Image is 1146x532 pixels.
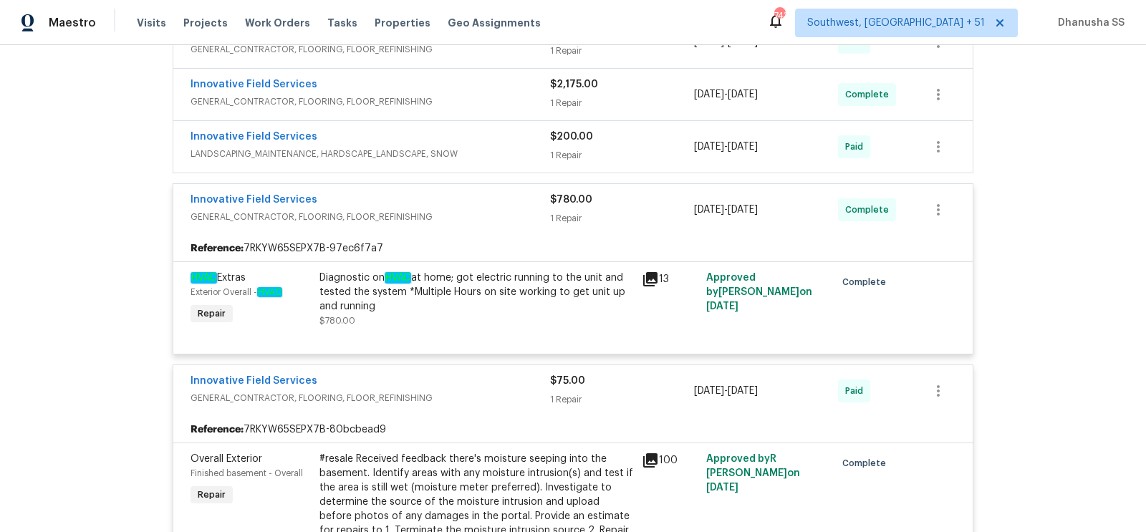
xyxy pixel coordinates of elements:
span: [DATE] [694,142,724,152]
span: Paid [845,384,869,398]
a: Innovative Field Services [191,132,317,142]
b: Reference: [191,422,244,437]
a: Innovative Field Services [191,376,317,386]
span: [DATE] [694,205,724,215]
span: Repair [192,488,231,502]
span: Southwest, [GEOGRAPHIC_DATA] + 51 [807,16,985,30]
span: $2,175.00 [550,79,598,90]
span: [DATE] [706,301,738,311]
span: Complete [845,87,895,102]
span: Overall Exterior [191,454,262,464]
div: 100 [642,452,698,469]
span: [DATE] [728,205,758,215]
span: $780.00 [319,316,355,325]
span: Visits [137,16,166,30]
span: Complete [845,203,895,217]
span: Projects [183,16,228,30]
span: - [694,140,758,154]
a: Innovative Field Services [191,79,317,90]
span: - [694,384,758,398]
span: Complete [842,275,892,289]
span: GENERAL_CONTRACTOR, FLOORING, FLOOR_REFINISHING [191,95,550,109]
span: [DATE] [728,386,758,396]
span: [DATE] [728,142,758,152]
span: GENERAL_CONTRACTOR, FLOORING, FLOOR_REFINISHING [191,391,550,405]
div: 13 [642,271,698,288]
span: $75.00 [550,376,585,386]
span: [DATE] [694,90,724,100]
span: - [694,87,758,102]
em: HVAC [191,272,217,284]
a: Innovative Field Services [191,195,317,205]
div: 1 Repair [550,96,694,110]
em: HVAC [257,287,282,297]
span: [DATE] [728,90,758,100]
span: - [694,203,758,217]
div: 743 [774,9,784,23]
span: GENERAL_CONTRACTOR, FLOORING, FLOOR_REFINISHING [191,42,550,57]
div: 1 Repair [550,148,694,163]
span: [DATE] [694,386,724,396]
span: Work Orders [245,16,310,30]
span: Tasks [327,18,357,28]
span: Repair [192,306,231,321]
span: LANDSCAPING_MAINTENANCE, HARDSCAPE_LANDSCAPE, SNOW [191,147,550,161]
span: Paid [845,140,869,154]
span: GENERAL_CONTRACTOR, FLOORING, FLOOR_REFINISHING [191,210,550,224]
span: Extras [191,272,246,284]
div: Diagnostic on at home; got electric running to the unit and tested the system *Multiple Hours on ... [319,271,633,314]
span: Geo Assignments [448,16,541,30]
span: Dhanusha SS [1052,16,1125,30]
span: Properties [375,16,430,30]
span: Approved by R [PERSON_NAME] on [706,454,800,493]
b: Reference: [191,241,244,256]
span: $780.00 [550,195,592,205]
span: Complete [842,456,892,470]
div: 1 Repair [550,44,694,58]
div: 1 Repair [550,392,694,407]
span: Approved by [PERSON_NAME] on [706,273,812,311]
div: 7RKYW65SEPX7B-97ec6f7a7 [173,236,973,261]
div: 1 Repair [550,211,694,226]
span: Finished basement - Overall [191,469,303,478]
span: [DATE] [706,483,738,493]
em: HVAC [385,272,411,284]
span: Maestro [49,16,96,30]
span: $200.00 [550,132,593,142]
span: Exterior Overall - [191,288,282,296]
div: 7RKYW65SEPX7B-80bcbead9 [173,417,973,442]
